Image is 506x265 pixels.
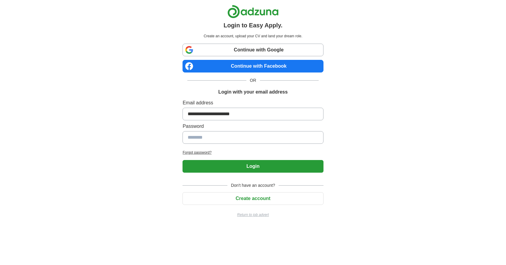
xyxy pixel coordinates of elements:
[183,192,323,205] button: Create account
[184,33,322,39] p: Create an account, upload your CV and land your dream role.
[183,196,323,201] a: Create account
[183,44,323,56] a: Continue with Google
[223,21,283,30] h1: Login to Easy Apply.
[227,5,279,18] img: Adzuna logo
[183,212,323,217] a: Return to job advert
[246,77,260,84] span: OR
[183,60,323,72] a: Continue with Facebook
[218,88,288,96] h1: Login with your email address
[183,160,323,173] button: Login
[183,99,323,106] label: Email address
[183,150,323,155] a: Forgot password?
[183,123,323,130] label: Password
[227,182,279,189] span: Don't have an account?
